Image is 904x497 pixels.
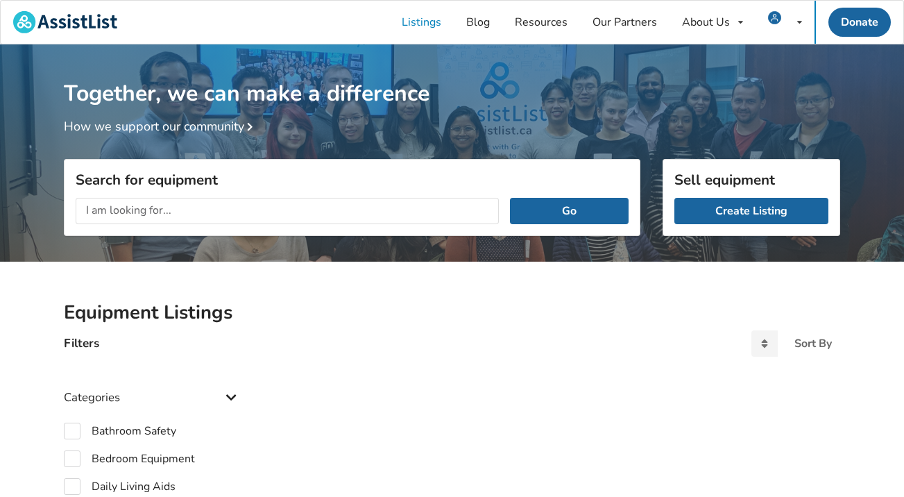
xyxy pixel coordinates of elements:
[674,171,828,189] h3: Sell equipment
[674,198,828,224] a: Create Listing
[76,171,629,189] h3: Search for equipment
[454,1,502,44] a: Blog
[13,11,117,33] img: assistlist-logo
[510,198,629,224] button: Go
[502,1,580,44] a: Resources
[64,450,195,467] label: Bedroom Equipment
[389,1,454,44] a: Listings
[794,338,832,349] div: Sort By
[64,423,176,439] label: Bathroom Safety
[64,118,258,135] a: How we support our community
[828,8,891,37] a: Donate
[76,198,499,224] input: I am looking for...
[580,1,670,44] a: Our Partners
[64,301,840,325] h2: Equipment Listings
[64,478,176,495] label: Daily Living Aids
[682,17,730,28] div: About Us
[64,362,241,412] div: Categories
[768,11,781,24] img: user icon
[64,44,840,108] h1: Together, we can make a difference
[64,335,99,351] h4: Filters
